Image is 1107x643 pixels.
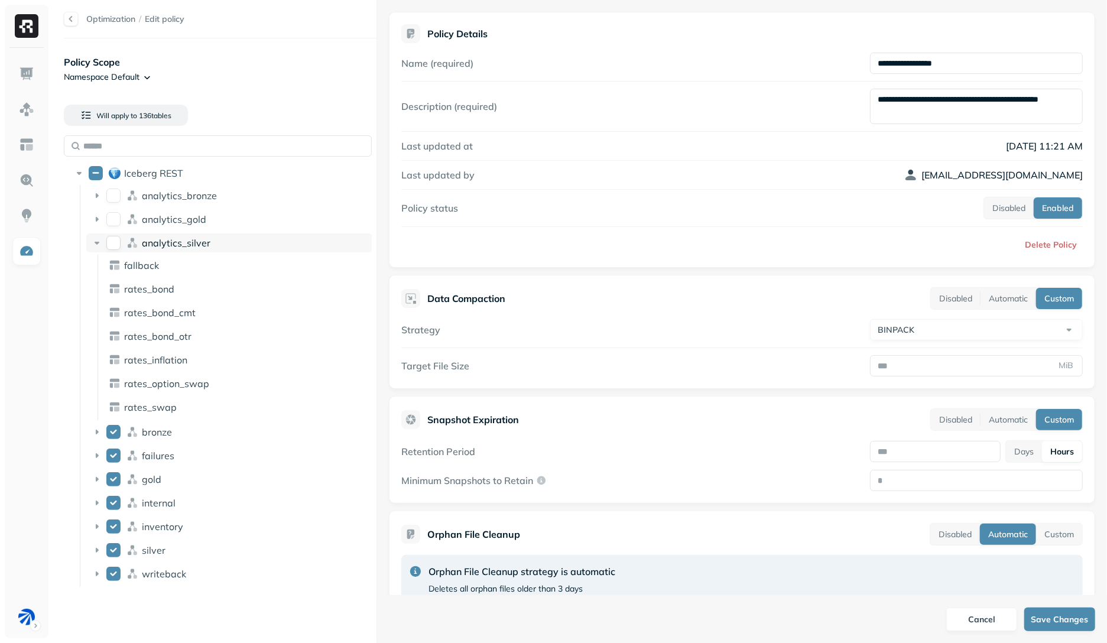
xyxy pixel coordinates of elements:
[104,374,373,393] div: rates_option_swap
[106,472,121,486] button: gold
[106,212,121,226] button: analytics_gold
[428,564,615,579] p: Orphan File Cleanup strategy is automatic
[1015,234,1083,255] button: Delete Policy
[106,449,121,463] button: failures
[124,354,187,366] p: rates_inflation
[124,378,209,389] p: rates_option_swap
[64,72,139,83] p: Namespace Default
[1006,441,1042,462] button: Days
[86,517,372,536] div: inventoryinventory
[86,541,372,560] div: silversilver
[86,14,184,25] nav: breadcrumb
[427,28,488,40] p: Policy Details
[427,413,519,427] p: Snapshot Expiration
[921,168,1083,182] p: [EMAIL_ADDRESS][DOMAIN_NAME]
[142,473,161,485] p: gold
[104,303,373,322] div: rates_bond_cmt
[931,409,981,430] button: Disabled
[19,173,34,188] img: Query Explorer
[870,139,1083,153] p: [DATE] 11:21 AM
[124,307,196,319] p: rates_bond_cmt
[106,519,121,534] button: inventory
[19,66,34,82] img: Dashboard
[106,425,121,439] button: bronze
[427,291,505,306] p: Data Compaction
[86,210,372,229] div: analytics_goldanalytics_gold
[86,564,372,583] div: writebackwriteback
[931,288,981,309] button: Disabled
[930,524,980,545] button: Disabled
[19,243,34,259] img: Optimization
[142,190,217,202] p: analytics_bronze
[124,259,159,271] p: fallback
[142,568,186,580] p: writeback
[106,496,121,510] button: internal
[401,324,440,336] label: Strategy
[981,288,1036,309] button: Automatic
[401,140,473,152] label: Last updated at
[984,197,1034,219] button: Disabled
[1034,197,1082,219] button: Enabled
[124,401,177,413] p: rates_swap
[401,446,475,457] label: Retention Period
[142,450,174,462] p: failures
[86,233,372,252] div: analytics_silveranalytics_silver
[427,527,520,541] p: Orphan File Cleanup
[18,609,35,625] img: BAM Staging
[19,208,34,223] img: Insights
[19,102,34,117] img: Assets
[124,283,174,295] span: rates_bond
[86,446,372,465] div: failuresfailures
[1036,409,1082,430] button: Custom
[142,544,165,556] p: silver
[89,166,103,180] button: Iceberg REST
[124,330,191,342] p: rates_bond_otr
[104,350,373,369] div: rates_inflation
[1036,524,1082,545] button: Custom
[401,475,533,486] p: Minimum Snapshots to Retain
[86,186,372,205] div: analytics_bronzeanalytics_bronze
[106,567,121,581] button: writeback
[142,521,183,532] p: inventory
[86,423,372,441] div: bronzebronze
[64,105,188,126] button: Will apply to 136tables
[106,189,121,203] button: analytics_bronze
[86,470,372,489] div: goldgold
[142,237,210,249] span: analytics_silver
[64,55,376,69] p: Policy Scope
[124,167,183,179] p: Iceberg REST
[1024,608,1095,631] button: Save Changes
[401,169,475,181] label: Last updated by
[106,236,121,250] button: analytics_silver
[69,164,372,183] div: Iceberg RESTIceberg REST
[97,111,138,120] span: Will apply to
[86,493,372,512] div: internalinternal
[19,137,34,152] img: Asset Explorer
[138,111,172,120] span: 136 table s
[401,100,497,112] label: Description (required)
[1036,288,1082,309] button: Custom
[1042,441,1082,462] button: Hours
[104,256,373,275] div: fallback
[15,14,38,38] img: Ryft
[142,213,206,225] span: analytics_gold
[946,608,1017,631] button: Cancel
[980,524,1036,545] button: Automatic
[142,497,176,509] p: internal
[145,14,184,25] span: Edit policy
[104,327,373,346] div: rates_bond_otr
[142,426,172,438] p: bronze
